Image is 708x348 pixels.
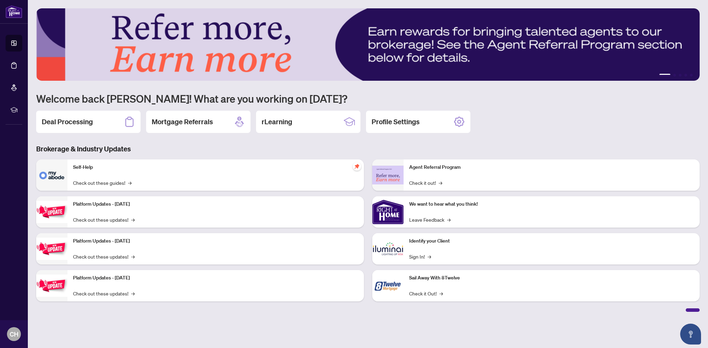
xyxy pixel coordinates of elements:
[447,216,451,223] span: →
[128,179,132,187] span: →
[36,159,67,191] img: Self-Help
[679,74,682,77] button: 3
[73,290,135,297] a: Check out these updates!→
[131,216,135,223] span: →
[131,253,135,260] span: →
[36,201,67,223] img: Platform Updates - July 21, 2025
[409,253,431,260] a: Sign In!→
[439,290,443,297] span: →
[262,117,292,127] h2: rLearning
[36,92,700,105] h1: Welcome back [PERSON_NAME]! What are you working on [DATE]?
[73,237,358,245] p: Platform Updates - [DATE]
[439,179,442,187] span: →
[409,290,443,297] a: Check it Out!→
[73,274,358,282] p: Platform Updates - [DATE]
[372,166,404,185] img: Agent Referral Program
[409,216,451,223] a: Leave Feedback→
[73,216,135,223] a: Check out these updates!→
[684,74,687,77] button: 4
[690,74,693,77] button: 5
[409,274,694,282] p: Sail Away With 8Twelve
[6,5,22,18] img: logo
[73,200,358,208] p: Platform Updates - [DATE]
[10,329,18,339] span: CH
[680,324,701,345] button: Open asap
[73,253,135,260] a: Check out these updates!→
[36,275,67,296] img: Platform Updates - June 23, 2025
[372,270,404,301] img: Sail Away With 8Twelve
[42,117,93,127] h2: Deal Processing
[353,162,361,171] span: pushpin
[409,164,694,171] p: Agent Referral Program
[409,200,694,208] p: We want to hear what you think!
[36,238,67,260] img: Platform Updates - July 8, 2025
[372,233,404,264] img: Identify your Client
[73,179,132,187] a: Check out these guides!→
[673,74,676,77] button: 2
[73,164,358,171] p: Self-Help
[659,74,670,77] button: 1
[152,117,213,127] h2: Mortgage Referrals
[409,237,694,245] p: Identify your Client
[372,117,420,127] h2: Profile Settings
[409,179,442,187] a: Check it out!→
[428,253,431,260] span: →
[372,196,404,228] img: We want to hear what you think!
[131,290,135,297] span: →
[36,144,700,154] h3: Brokerage & Industry Updates
[36,8,700,81] img: Slide 0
